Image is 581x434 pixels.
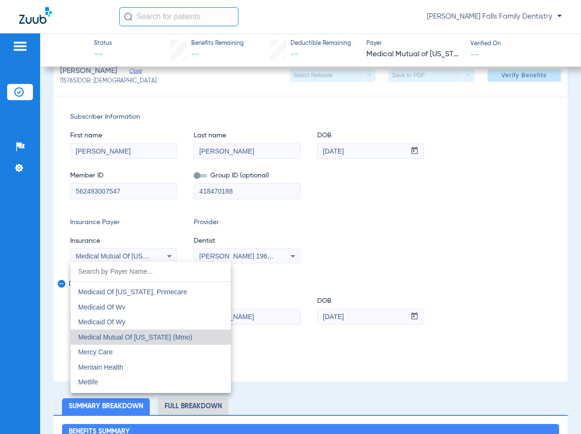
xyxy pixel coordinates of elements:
span: Medicaid Of [US_STATE], Primecare [78,288,187,296]
span: Medical Mutual Of [US_STATE] (Mmo) [78,333,192,341]
iframe: Chat Widget [533,388,581,434]
span: Medicaid Of Wv [78,303,125,311]
span: Medicaid Of Wy [78,318,125,326]
input: dropdown search [71,262,231,281]
span: Meritain Health [78,363,123,371]
span: Metlife [78,378,98,386]
span: Mercy Care [78,348,113,356]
